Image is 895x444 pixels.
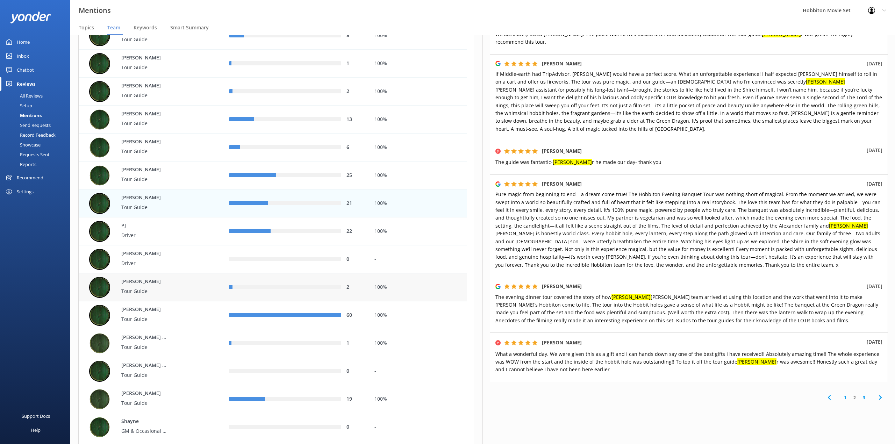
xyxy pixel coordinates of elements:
p: [PERSON_NAME] [121,306,167,314]
div: row [78,78,467,106]
span: Topics [79,24,94,31]
p: [DATE] [867,282,882,290]
div: Reports [4,159,36,169]
img: 538-1712204197.png [89,333,110,354]
div: Setup [4,101,32,110]
h5: [PERSON_NAME] [542,339,582,346]
img: 779-1727754382.jpg [89,193,110,214]
div: 100% [374,395,462,403]
div: 100% [374,228,462,235]
p: [PERSON_NAME] [121,54,167,62]
mark: [PERSON_NAME] [611,294,651,300]
div: Requests Sent [4,150,50,159]
div: Home [17,35,30,49]
div: 2 [346,284,364,291]
p: [PERSON_NAME] [121,390,167,398]
div: - [374,367,462,375]
img: 779-1736201744.jpg [89,53,110,74]
p: Shayne [121,418,167,425]
img: 779-1727754483.jpg [89,221,110,242]
p: [PERSON_NAME] ([GEOGRAPHIC_DATA]) [121,362,167,370]
div: 2 [346,88,364,95]
p: [PERSON_NAME] [121,110,167,118]
mark: [PERSON_NAME] [762,31,801,37]
div: Support Docs [22,409,50,423]
a: Record Feedback [4,130,70,140]
div: 100% [374,311,462,319]
p: [PERSON_NAME] [121,250,167,258]
p: [PERSON_NAME] [121,278,167,286]
div: row [78,301,467,329]
mark: [PERSON_NAME] [737,358,776,365]
div: Help [31,423,41,437]
div: 100% [374,60,462,67]
a: Reports [4,159,70,169]
div: row [78,273,467,301]
img: 779-1736204564.jpg [89,25,110,46]
mark: [PERSON_NAME] [553,159,592,165]
div: 60 [346,311,364,319]
h5: [PERSON_NAME] [542,180,582,188]
div: 8 [346,32,364,40]
div: Recommend [17,171,43,185]
p: Tour Guide [121,203,167,211]
div: 25 [346,172,364,179]
a: 3 [859,394,869,401]
p: Tour Guide [121,287,167,295]
div: row [78,217,467,245]
img: 779-1696976381.jpg [89,305,110,326]
img: 363-1657683549.jpg [89,137,110,158]
div: 0 [346,367,364,375]
div: row [78,106,467,134]
p: PJ [121,222,167,230]
div: 100% [374,339,462,347]
p: [DATE] [867,180,882,188]
div: row [78,189,467,217]
div: 13 [346,116,364,123]
div: 100% [374,88,462,95]
p: Tour Guide [121,120,167,127]
div: - [374,423,462,431]
a: Send Requests [4,120,70,130]
a: 2 [850,394,859,401]
p: [PERSON_NAME] [121,138,167,146]
p: Tour Guide [121,399,167,407]
p: Tour Guide [121,36,167,43]
mark: [PERSON_NAME] [829,222,868,229]
p: Tour Guide [121,176,167,183]
span: What a wonderful day. We were given this as a gift and I can hands down say one of the best gifts... [495,351,879,373]
div: 100% [374,200,462,207]
div: row [78,385,467,413]
img: 71-1628463011.png [89,165,110,186]
div: 0 [346,256,364,263]
div: Send Requests [4,120,51,130]
div: Reviews [17,77,35,91]
p: [PERSON_NAME] ([GEOGRAPHIC_DATA]) [121,334,167,342]
div: row [78,357,467,385]
div: - [374,256,462,263]
span: If Middle-earth had TripAdvisor, [PERSON_NAME] would have a perfect score. What an unforgettable ... [495,71,882,132]
img: 363-1657687226.jpg [89,109,110,130]
h3: Mentions [79,5,111,16]
div: 6 [346,144,364,151]
h5: [PERSON_NAME] [542,282,582,290]
a: 1 [840,394,850,401]
a: Mentions [4,110,70,120]
div: 0 [346,423,364,431]
div: row [78,50,467,78]
div: row [78,245,467,273]
img: yonder-white-logo.png [10,12,51,23]
span: Keywords [134,24,157,31]
span: Team [107,24,120,31]
p: [DATE] [867,146,882,154]
p: Tour Guide [121,315,167,323]
span: The evening dinner tour covered the story of how [PERSON_NAME] team arrived at using this locatio... [495,294,878,324]
img: 779-1755649243.jpg [89,361,110,382]
h5: [PERSON_NAME] [542,147,582,155]
mark: [PERSON_NAME] [806,78,845,85]
span: The guide was fantastic- r he made our day- thank you [495,159,661,165]
p: Tour Guide [121,371,167,379]
img: 779-1694734938.jpg [89,249,110,270]
div: row [78,22,467,50]
div: 22 [346,228,364,235]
